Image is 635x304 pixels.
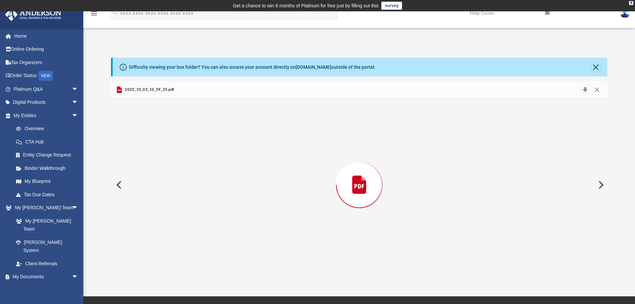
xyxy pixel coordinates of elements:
[5,270,85,284] a: My Documentsarrow_drop_down
[5,43,88,56] a: Online Ordering
[9,175,85,188] a: My Blueprint
[3,8,63,21] img: Anderson Advisors Platinum Portal
[296,64,331,70] a: [DOMAIN_NAME]
[5,109,88,122] a: My Entitiesarrow_drop_down
[5,69,88,83] a: Order StatusNEW
[129,64,376,71] div: Difficulty viewing your box folder? You can also access your account directly on outside of the p...
[593,176,608,194] button: Next File
[5,82,88,96] a: Platinum Q&Aarrow_drop_down
[579,85,591,94] button: Download
[90,9,98,17] i: menu
[123,87,174,93] span: 2022_10_03_10_59_25.pdf
[5,56,88,69] a: Tax Organizers
[9,214,82,236] a: My [PERSON_NAME] Team
[9,162,88,175] a: Binder Walkthrough
[5,201,85,215] a: My [PERSON_NAME] Teamarrow_drop_down
[233,2,379,10] div: Get a chance to win 6 months of Platinum for free just by filling out this
[591,62,600,72] button: Close
[9,188,88,201] a: Tax Due Dates
[72,109,85,122] span: arrow_drop_down
[9,257,85,270] a: Client Referrals
[5,96,88,109] a: Digital Productsarrow_drop_down
[5,29,88,43] a: Home
[72,82,85,96] span: arrow_drop_down
[9,236,85,257] a: [PERSON_NAME] System
[72,201,85,215] span: arrow_drop_down
[629,1,633,5] div: close
[591,85,603,94] button: Close
[72,96,85,109] span: arrow_drop_down
[9,135,88,148] a: CTA Hub
[111,176,126,194] button: Previous File
[111,9,119,16] i: search
[90,13,98,17] a: menu
[620,8,630,18] img: User Pic
[9,122,88,135] a: Overview
[9,148,88,162] a: Entity Change Request
[72,270,85,284] span: arrow_drop_down
[111,81,608,271] div: Preview
[38,71,53,81] div: NEW
[381,2,402,10] a: survey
